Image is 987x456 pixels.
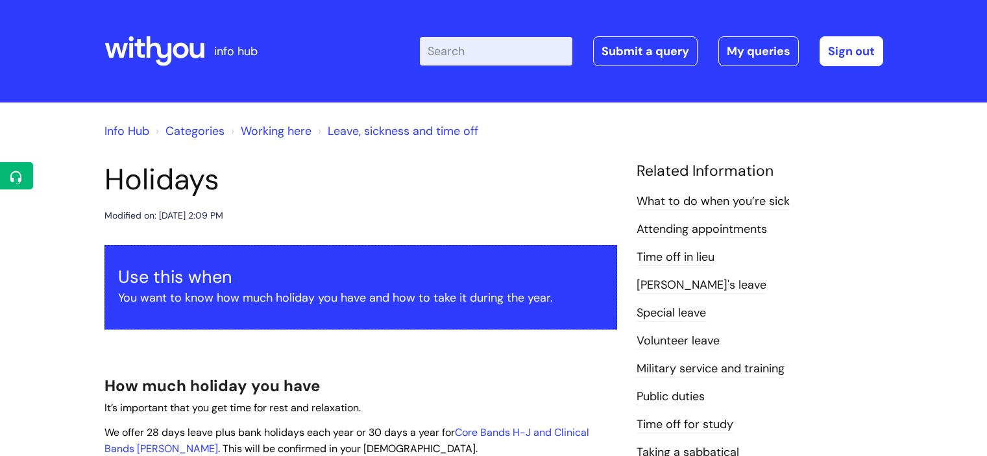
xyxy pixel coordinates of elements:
[328,123,478,139] a: Leave, sickness and time off
[637,333,720,350] a: Volunteer leave
[228,121,311,141] li: Working here
[637,162,883,180] h4: Related Information
[637,416,733,433] a: Time off for study
[214,41,258,62] p: info hub
[118,267,603,287] h3: Use this when
[637,221,767,238] a: Attending appointments
[718,36,799,66] a: My queries
[104,426,589,455] span: We offer 28 days leave plus bank holidays each year or 30 days a year for . This will be confirme...
[820,36,883,66] a: Sign out
[637,305,706,322] a: Special leave
[152,121,225,141] li: Solution home
[637,361,785,378] a: Military service and training
[104,376,320,396] span: How much holiday you have
[420,36,883,66] div: | -
[165,123,225,139] a: Categories
[593,36,698,66] a: Submit a query
[104,123,149,139] a: Info Hub
[104,208,223,224] div: Modified on: [DATE] 2:09 PM
[104,162,617,197] h1: Holidays
[118,287,603,308] p: You want to know how much holiday you have and how to take it during the year.
[241,123,311,139] a: Working here
[315,121,478,141] li: Leave, sickness and time off
[104,401,361,414] span: It’s important that you get time for rest and relaxation.
[637,193,790,210] a: What to do when you’re sick
[637,389,705,405] a: Public duties
[104,426,589,455] a: Core Bands H-J and Clinical Bands [PERSON_NAME]
[637,249,714,266] a: Time off in lieu
[420,37,572,66] input: Search
[637,277,766,294] a: [PERSON_NAME]'s leave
